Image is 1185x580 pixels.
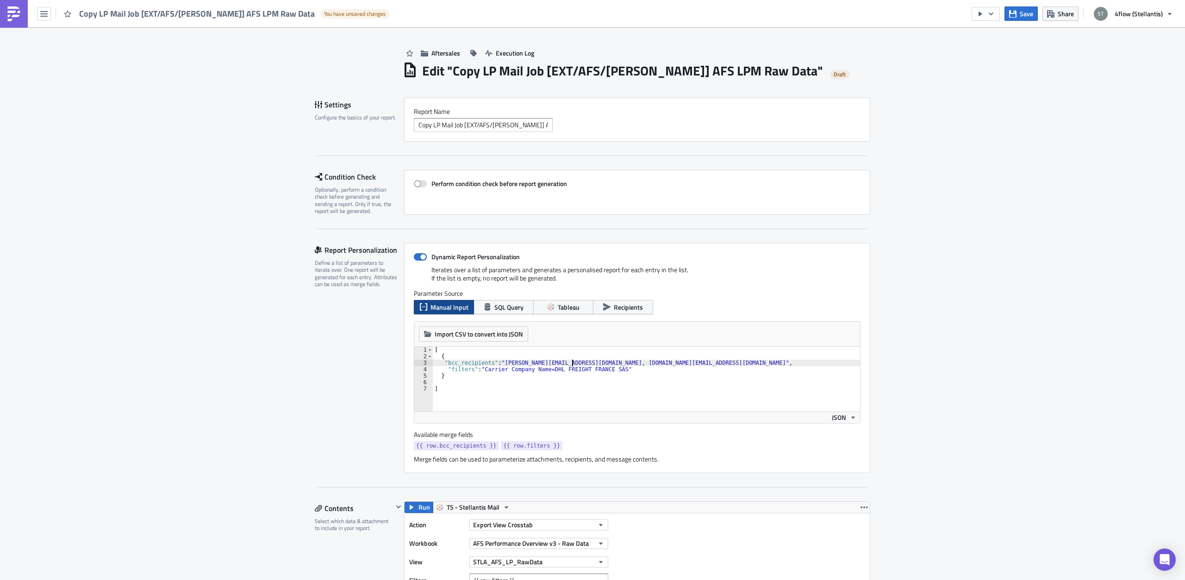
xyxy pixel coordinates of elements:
button: Tableau [533,300,593,314]
span: Import CSV to convert into JSON [435,329,523,339]
div: Define a list of parameters to iterate over. One report will be generated for each entry. Attribu... [315,259,398,288]
div: Settings [315,98,404,112]
button: TS - Stellantis Mail [433,502,513,513]
body: Rich Text Area. Press ALT-0 for help. [4,4,442,63]
button: Manual Input [414,300,474,314]
div: 5 [414,373,433,379]
button: SQL Query [474,300,534,314]
strong: Perform condition check before report generation [431,179,567,188]
div: 7 [414,386,433,392]
div: 3 [414,360,433,366]
label: Available merge fields [414,430,483,439]
strong: Dynamic Report Personalization [431,252,520,262]
span: Copy LP Mail Job [EXT/AFS/[PERSON_NAME]] AFS LPM Raw Data [79,8,316,19]
button: Aftersales [416,46,465,60]
div: Merge fields can be used to parameterize attachments, recipients, and message contents. [414,455,861,463]
span: Share [1058,9,1074,19]
div: Condition Check [315,170,404,184]
button: Export View Crosstab [469,519,608,530]
div: Report Personalization [315,243,404,257]
div: Contents [315,501,393,515]
span: TS - Stellantis Mail [447,502,499,513]
button: Run [405,502,433,513]
a: {{ row.filters }} [501,441,562,450]
span: Manual Input [430,302,468,312]
a: {{ row.bcc_recipients }} [414,441,499,450]
label: Report Nam﻿e [414,107,861,116]
div: Configure the basics of your report. [315,114,398,121]
span: Save [1020,9,1033,19]
button: 4flow (Stellantis) [1088,4,1178,24]
label: Action [409,518,465,532]
button: JSON [829,412,860,423]
span: Recipients [614,302,643,312]
button: STLA_AFS_LP_RawData [469,556,608,568]
span: Export View Crosstab [473,520,533,530]
div: Open Intercom Messenger [1154,549,1176,571]
label: Workbook [409,536,465,550]
div: 4 [414,366,433,373]
span: Tableau [558,302,580,312]
span: STLA_AFS_LP_RawData [473,557,543,567]
div: Iterates over a list of parameters and generates a personalised report for each entry in the list... [414,266,861,289]
span: Draft [834,71,846,78]
img: Avatar [1093,6,1109,22]
div: Select which data & attachment to include in your report. [315,518,393,532]
a: {{ row.filters }} [18,4,57,11]
label: Parameter Source [414,289,861,298]
span: JSON [832,412,846,422]
button: Share [1042,6,1079,21]
div: 2 [414,353,433,360]
span: Aftersales [431,48,460,58]
span: {{ row.filters }} [503,441,560,450]
h1: Edit " Copy LP Mail Job [EXT/AFS/[PERSON_NAME]] AFS LPM Raw Data " [422,62,823,79]
span: Run [418,502,430,513]
button: Hide content [393,501,404,512]
button: Recipients [593,300,653,314]
button: Execution Log [480,46,539,60]
div: Optionally, perform a condition check before generating and sending a report. Only if true, the r... [315,186,398,215]
button: Save [1004,6,1038,21]
span: {{ row.bcc_recipients }} [416,441,496,450]
span: Dear , Please find attached the overview of your performance as well as compliance for the last 6... [4,4,423,63]
button: AFS Performance Overview v3 - Raw Data [469,538,608,549]
span: AFS Performance Overview v3 - Raw Data [473,538,589,548]
div: 1 [414,347,433,353]
span: 4flow (Stellantis) [1115,9,1163,19]
span: You have unsaved changes [324,10,386,18]
img: PushMetrics [6,6,21,21]
label: View [409,555,465,569]
div: 6 [414,379,433,386]
button: Import CSV to convert into JSON [419,326,528,342]
span: Execution Log [496,48,534,58]
span: SQL Query [494,302,524,312]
